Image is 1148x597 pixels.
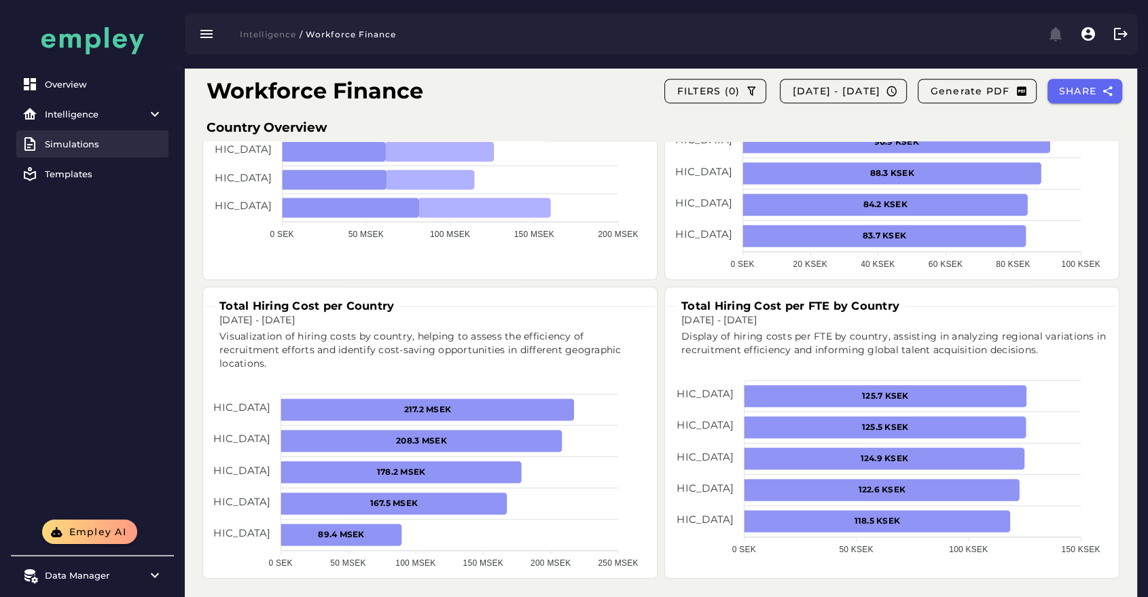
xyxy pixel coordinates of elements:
[598,230,638,239] tspan: 200 MSEK
[676,298,905,314] h3: Total Hiring Cost per FTE by Country
[156,199,272,212] tspan: [GEOGRAPHIC_DATA]
[616,228,732,240] tspan: [GEOGRAPHIC_DATA]
[299,29,396,39] span: / Workforce Finance
[839,545,873,554] tspan: 50 KSEK
[949,545,988,554] tspan: 100 KSEK
[154,432,270,445] tspan: [GEOGRAPHIC_DATA]
[154,526,270,539] tspan: [GEOGRAPHIC_DATA]
[598,558,638,568] tspan: 250 MSEK
[395,558,435,568] tspan: 100 MSEK
[617,513,734,526] tspan: [GEOGRAPHIC_DATA]
[617,418,734,431] tspan: [GEOGRAPHIC_DATA]
[673,322,1116,365] div: Display of hiring costs per FTE by country, assisting in analyzing regional variations in recruit...
[154,494,270,507] tspan: [GEOGRAPHIC_DATA]
[617,387,734,400] tspan: [GEOGRAPHIC_DATA]
[780,79,907,103] button: [DATE] - [DATE]
[214,298,399,314] h3: Total Hiring Cost per Country
[793,259,827,269] tspan: 20 KSEK
[154,401,270,414] tspan: [GEOGRAPHIC_DATA]
[1061,545,1100,554] tspan: 150 KSEK
[231,24,296,43] button: Intelligence
[929,85,1009,97] span: Generate PDF
[156,171,272,184] tspan: [GEOGRAPHIC_DATA]
[918,79,1036,103] button: Generate PDF
[45,109,140,120] div: Intelligence
[154,463,270,476] tspan: [GEOGRAPHIC_DATA]
[207,118,1115,137] h3: Country Overview
[211,322,654,379] div: Visualization of hiring costs by country, helping to assess the efficiency of recruitment efforts...
[16,71,168,98] a: Overview
[791,85,880,97] span: [DATE] - [DATE]
[296,24,404,43] button: / Workforce Finance
[45,79,163,90] div: Overview
[514,230,554,239] tspan: 150 MSEK
[730,259,754,269] tspan: 0 SEK
[16,160,168,187] a: Templates
[616,196,732,209] tspan: [GEOGRAPHIC_DATA]
[207,75,423,107] h1: Workforce Finance
[268,558,292,568] tspan: 0 SEK
[45,139,163,149] div: Simulations
[676,85,740,97] span: FILTERS (0)
[1061,259,1100,269] tspan: 100 KSEK
[616,164,732,177] tspan: [GEOGRAPHIC_DATA]
[16,130,168,158] a: Simulations
[1047,79,1123,103] button: SHARE
[45,168,163,179] div: Templates
[430,230,470,239] tspan: 100 MSEK
[348,230,384,239] tspan: 50 MSEK
[330,558,365,568] tspan: 50 MSEK
[616,133,732,146] tspan: [GEOGRAPHIC_DATA]
[270,230,293,239] tspan: 0 SEK
[45,570,140,581] div: Data Manager
[42,520,137,544] button: Empley AI
[463,558,503,568] tspan: 150 MSEK
[861,259,895,269] tspan: 40 KSEK
[617,450,734,463] tspan: [GEOGRAPHIC_DATA]
[732,545,756,554] tspan: 0 SEK
[996,259,1030,269] tspan: 80 KSEK
[1058,85,1097,97] span: SHARE
[617,482,734,494] tspan: [GEOGRAPHIC_DATA]
[156,143,272,156] tspan: [GEOGRAPHIC_DATA]
[239,29,296,39] span: Intelligence
[664,79,766,103] button: FILTERS (0)
[531,558,571,568] tspan: 200 MSEK
[68,526,126,538] span: Empley AI
[929,259,963,269] tspan: 60 KSEK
